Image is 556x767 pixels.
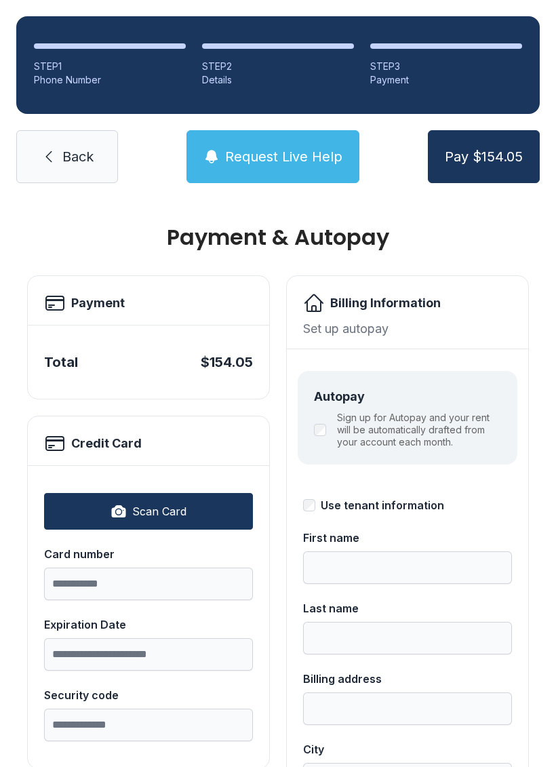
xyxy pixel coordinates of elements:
[303,741,512,758] div: City
[27,227,529,248] h1: Payment & Autopay
[303,530,512,546] div: First name
[44,546,253,562] div: Card number
[303,551,512,584] input: First name
[201,353,253,372] div: $154.05
[132,503,186,519] span: Scan Card
[303,622,512,654] input: Last name
[225,147,342,166] span: Request Live Help
[303,600,512,616] div: Last name
[44,709,253,741] input: Security code
[44,353,78,372] div: Total
[44,616,253,633] div: Expiration Date
[202,60,354,73] div: STEP 2
[34,73,186,87] div: Phone Number
[34,60,186,73] div: STEP 1
[44,687,253,703] div: Security code
[71,434,142,453] h2: Credit Card
[330,294,441,313] h2: Billing Information
[314,387,501,406] div: Autopay
[321,497,444,513] div: Use tenant information
[71,294,125,313] h2: Payment
[303,671,512,687] div: Billing address
[337,412,501,448] label: Sign up for Autopay and your rent will be automatically drafted from your account each month.
[44,568,253,600] input: Card number
[303,692,512,725] input: Billing address
[370,60,522,73] div: STEP 3
[445,147,523,166] span: Pay $154.05
[202,73,354,87] div: Details
[370,73,522,87] div: Payment
[303,319,512,338] div: Set up autopay
[62,147,94,166] span: Back
[44,638,253,671] input: Expiration Date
